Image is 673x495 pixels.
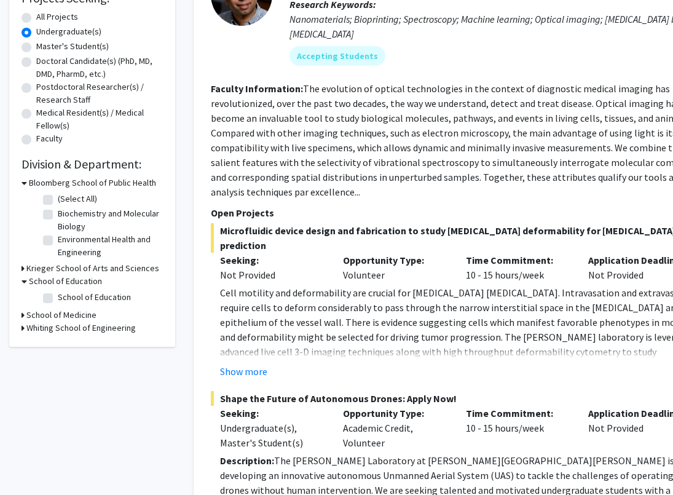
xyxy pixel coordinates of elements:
div: Undergraduate(s), Master's Student(s) [220,421,325,450]
label: Undergraduate(s) [36,25,101,38]
div: Academic Credit, Volunteer [334,406,457,450]
h3: Krieger School of Arts and Sciences [26,262,159,275]
h3: Whiting School of Engineering [26,322,136,335]
div: Not Provided [220,267,325,282]
button: Show more [220,364,267,379]
label: (Select All) [58,192,97,205]
h3: School of Medicine [26,309,96,322]
div: Volunteer [334,253,457,282]
label: Medical Resident(s) / Medical Fellow(s) [36,106,163,132]
label: Master's Student(s) [36,40,109,53]
label: Environmental Health and Engineering [58,233,160,259]
p: Time Commitment: [466,406,570,421]
h2: Division & Department: [22,157,163,172]
p: Seeking: [220,406,325,421]
label: All Projects [36,10,78,23]
h3: School of Education [29,275,102,288]
label: Biochemistry and Molecular Biology [58,207,160,233]
p: Seeking: [220,253,325,267]
label: Postdoctoral Researcher(s) / Research Staff [36,81,163,106]
strong: Description: [220,454,274,467]
mat-chip: Accepting Students [289,46,385,66]
h3: Bloomberg School of Public Health [29,176,156,189]
div: 10 - 15 hours/week [457,253,580,282]
div: 10 - 15 hours/week [457,406,580,450]
label: School of Education [58,291,131,304]
label: Faculty [36,132,63,145]
p: Opportunity Type: [343,253,447,267]
p: Time Commitment: [466,253,570,267]
b: Faculty Information: [211,82,303,95]
label: Doctoral Candidate(s) (PhD, MD, DMD, PharmD, etc.) [36,55,163,81]
p: Opportunity Type: [343,406,447,421]
iframe: Chat [9,440,52,486]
